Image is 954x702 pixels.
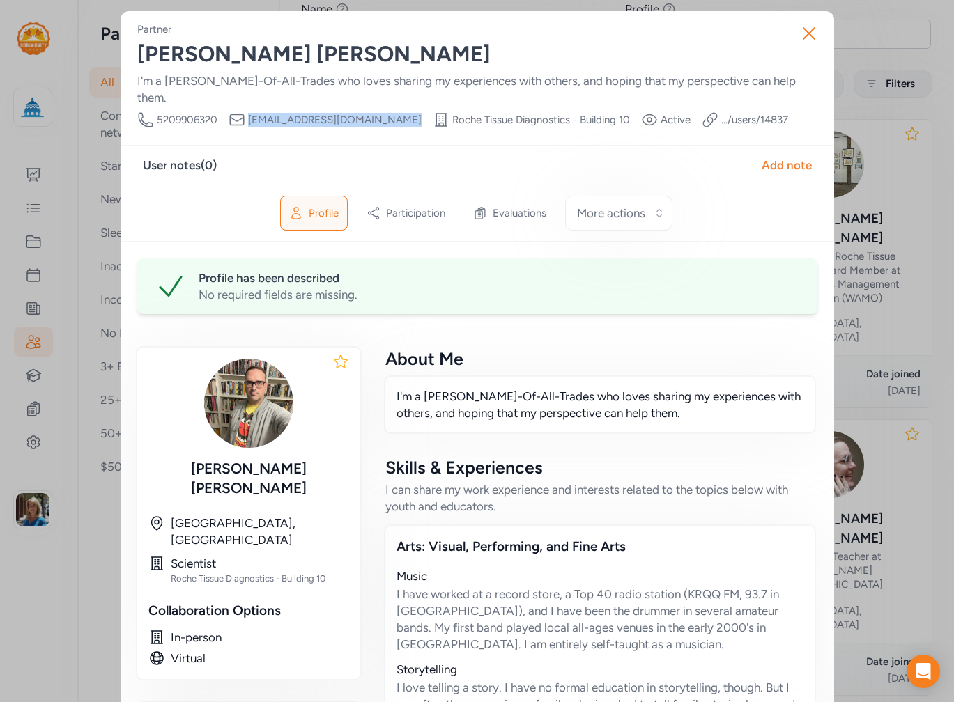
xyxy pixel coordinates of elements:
span: More actions [577,205,645,221]
div: [GEOGRAPHIC_DATA], [GEOGRAPHIC_DATA] [171,515,349,548]
span: [EMAIL_ADDRESS][DOMAIN_NAME] [248,113,422,127]
span: Roche Tissue Diagnostics - Building 10 [452,113,630,127]
img: V9LHd1S8QtqmUONls5yB [204,359,293,448]
div: [PERSON_NAME] [PERSON_NAME] [148,459,349,498]
span: Profile [309,206,339,220]
div: In-person [171,629,349,646]
span: 5209906320 [157,113,217,127]
div: [PERSON_NAME] [PERSON_NAME] [137,42,817,67]
div: I'm a [PERSON_NAME]-Of-All-Trades who loves sharing my experiences with others, and hoping that m... [137,72,817,106]
span: Active [661,113,691,127]
div: Arts: Visual, Performing, and Fine Arts [397,537,803,556]
div: Storytelling [397,661,803,678]
div: User notes ( 0 ) [143,157,217,173]
div: I have worked at a record store, a Top 40 radio station (KRQQ FM, 93.7 in [GEOGRAPHIC_DATA]), and... [397,586,803,653]
div: I can share my work experience and interests related to the topics below with youth and educators. [385,481,815,515]
button: More actions [565,196,672,231]
div: Open Intercom Messenger [907,655,940,688]
div: Music [397,568,803,584]
div: Collaboration Options [148,601,349,621]
div: Scientist [171,555,349,572]
span: Evaluations [493,206,546,220]
div: Add note [762,157,812,173]
span: Participation [386,206,445,220]
div: Virtual [171,650,349,666]
div: Partner [137,22,171,36]
div: Profile has been described [199,270,801,286]
div: Roche Tissue Diagnostics - Building 10 [171,573,349,584]
div: About Me [385,348,815,370]
div: No required fields are missing. [199,286,801,303]
div: Skills & Experiences [385,456,815,478]
p: I'm a [PERSON_NAME]-Of-All-Trades who loves sharing my experiences with others, and hoping that m... [397,388,803,421]
a: .../users/14837 [721,113,788,127]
